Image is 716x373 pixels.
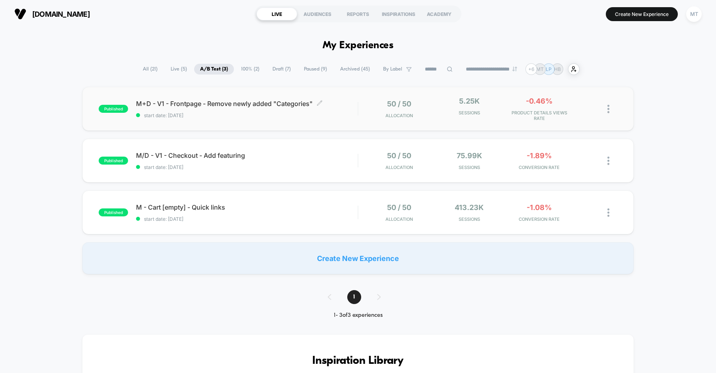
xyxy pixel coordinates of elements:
span: PRODUCT DETAILS VIEWS RATE [506,110,572,121]
span: CONVERSION RATE [506,165,572,170]
div: ACADEMY [419,8,459,20]
div: AUDIENCES [297,8,338,20]
span: -0.46% [526,97,553,105]
img: end [512,67,517,71]
span: M+D - V1 - Frontpage - Remove newly added "Categories" [136,100,358,108]
div: Create New Experience [82,242,634,274]
img: close [607,208,609,217]
span: M - Cart [empty] - Quick links [136,203,358,211]
div: INSPIRATIONS [378,8,419,20]
span: 5.25k [459,97,480,105]
span: 50 / 50 [387,203,411,212]
p: LP [546,66,552,72]
span: start date: [DATE] [136,112,358,118]
span: start date: [DATE] [136,216,358,222]
span: Allocation [385,113,413,118]
span: -1.89% [527,151,552,160]
h3: Inspiration Library [106,355,610,367]
p: MT [536,66,544,72]
span: Sessions [436,110,502,116]
span: published [99,208,128,216]
h1: My Experiences [323,40,394,51]
span: -1.08% [527,203,552,212]
span: published [99,157,128,165]
span: Live ( 5 ) [165,64,193,75]
span: published [99,105,128,113]
div: LIVE [257,8,297,20]
span: 1 [347,290,361,304]
span: Draft ( 7 ) [267,64,297,75]
span: [DOMAIN_NAME] [32,10,90,18]
div: MT [686,6,702,22]
span: Allocation [385,165,413,170]
span: Allocation [385,216,413,222]
span: Sessions [436,216,502,222]
span: 50 / 50 [387,100,411,108]
img: close [607,105,609,113]
span: Paused ( 9 ) [298,64,333,75]
span: 75.99k [457,151,482,160]
div: + 6 [525,63,537,75]
span: 100% ( 2 ) [235,64,265,75]
span: 50 / 50 [387,151,411,160]
button: [DOMAIN_NAME] [12,8,92,20]
span: A/B Test ( 3 ) [194,64,234,75]
button: Create New Experience [606,7,678,21]
span: CONVERSION RATE [506,216,572,222]
span: 413.23k [455,203,484,212]
img: close [607,157,609,165]
span: Sessions [436,165,502,170]
div: REPORTS [338,8,378,20]
p: HB [554,66,561,72]
img: Visually logo [14,8,26,20]
span: Archived ( 45 ) [334,64,376,75]
span: M/D - V1 - Checkout - Add featuring [136,151,358,159]
span: All ( 21 ) [137,64,163,75]
span: By Label [383,66,402,72]
button: MT [684,6,704,22]
span: start date: [DATE] [136,164,358,170]
div: 1 - 3 of 3 experiences [320,312,397,319]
